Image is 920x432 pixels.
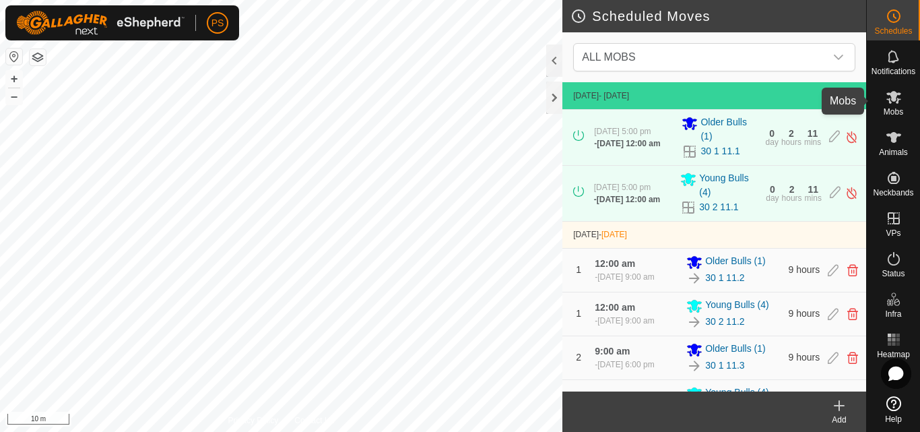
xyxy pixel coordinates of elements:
span: 9:00 am [595,390,630,400]
span: PS [211,16,224,30]
div: mins [804,138,821,146]
span: Heatmap [877,350,910,359]
span: [DATE] 5:00 pm [594,183,651,192]
span: Young Bulls (4) [699,171,758,199]
span: Animals [879,148,908,156]
img: To [686,358,702,374]
div: 0 [770,185,775,194]
div: - [594,137,660,150]
a: 30 1 11.3 [705,359,744,373]
span: [DATE] 9:00 am [597,272,654,282]
span: Neckbands [873,189,913,197]
div: - [595,359,654,371]
span: Older Bulls (1) [700,115,757,144]
span: Older Bulls (1) [705,254,765,270]
span: Help [885,415,902,423]
span: 9 hours [789,264,820,275]
span: 9 hours [789,308,820,319]
span: [DATE] [601,230,627,239]
span: [DATE] 12:00 am [597,195,660,204]
img: To [686,314,702,330]
span: Schedules [874,27,912,35]
span: [DATE] 12:00 am [597,139,660,148]
div: - [595,315,654,327]
div: mins [805,194,822,202]
span: Older Bulls (1) [705,342,765,358]
div: Add [812,414,866,426]
div: hours [781,138,801,146]
span: 12:00 am [595,258,635,269]
h2: Scheduled Moves [570,8,866,24]
span: Notifications [872,67,915,75]
a: Help [867,391,920,429]
div: hours [782,194,802,202]
span: - [599,230,627,239]
a: 30 1 11.1 [700,144,740,158]
img: To [686,270,702,286]
span: 1 [576,308,581,319]
button: + [6,71,22,87]
button: Reset Map [6,49,22,65]
span: [DATE] 5:00 pm [594,127,651,136]
button: – [6,88,22,104]
div: 2 [789,185,795,194]
div: dropdown trigger [825,44,852,71]
span: - [DATE] [599,91,629,100]
a: 30 2 11.1 [699,200,738,214]
div: day [766,138,779,146]
a: Privacy Policy [228,414,279,427]
div: 11 [808,129,818,138]
div: - [595,271,654,283]
span: [DATE] [573,91,599,100]
img: Turn off schedule move [845,186,858,200]
span: Infra [885,310,901,318]
span: [DATE] 6:00 pm [597,360,654,369]
div: 11 [808,185,818,194]
div: day [766,194,779,202]
a: 30 1 11.2 [705,271,744,285]
span: ALL MOBS [577,44,825,71]
span: 9 hours [789,352,820,363]
span: Mobs [884,108,903,116]
img: Gallagher Logo [16,11,185,35]
span: ALL MOBS [582,51,635,63]
span: Young Bulls (4) [705,298,768,314]
span: 9:00 am [595,346,630,357]
img: Turn off schedule move [845,130,858,144]
span: [DATE] [573,230,599,239]
a: Contact Us [294,414,334,427]
span: 1 [576,264,581,275]
div: 2 [789,129,794,138]
div: - [594,193,660,206]
button: Map Layers [30,49,46,65]
div: 0 [769,129,775,138]
span: 12:00 am [595,302,635,313]
span: Young Bulls (4) [705,385,768,402]
span: Status [882,270,905,278]
a: 30 2 11.2 [705,315,744,329]
span: VPs [886,229,900,237]
span: 2 [576,352,581,363]
span: [DATE] 9:00 am [597,316,654,326]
